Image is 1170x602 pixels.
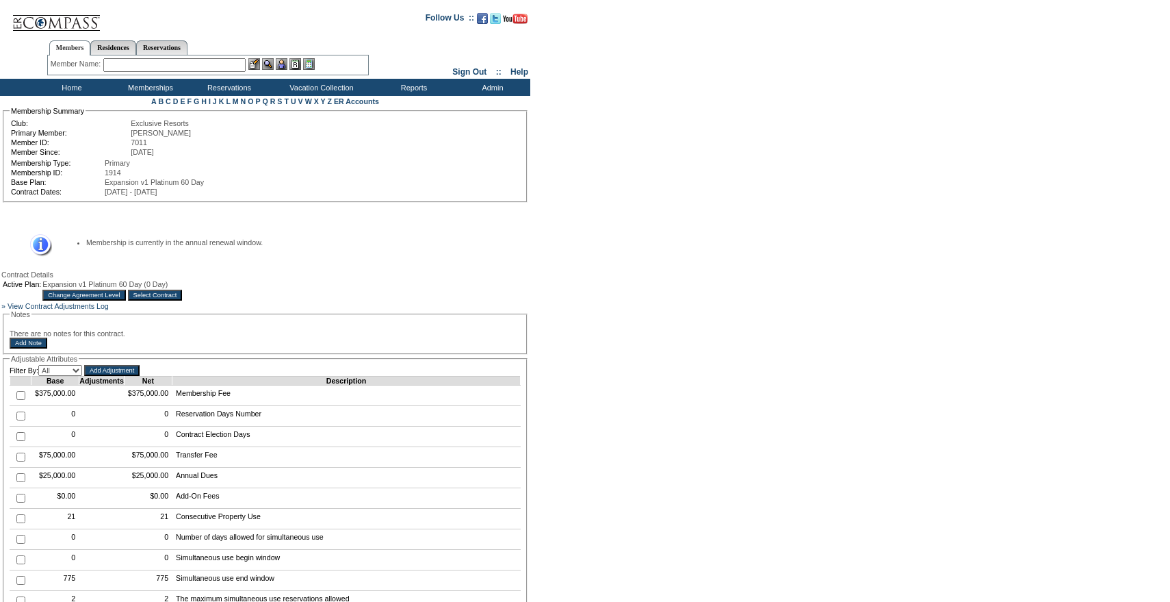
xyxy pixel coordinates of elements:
td: Description [172,377,521,386]
img: Subscribe to our YouTube Channel [503,14,528,24]
td: Net [124,377,172,386]
a: W [305,97,312,105]
img: View [262,58,274,70]
span: Exclusive Resorts [131,119,189,127]
td: 0 [31,427,79,447]
td: 775 [124,570,172,591]
img: Reservations [289,58,301,70]
td: 0 [124,427,172,447]
a: G [194,97,199,105]
a: Subscribe to our YouTube Channel [503,17,528,25]
td: Membership Type: [11,159,103,167]
td: 21 [31,509,79,529]
span: 1914 [105,168,121,177]
td: Adjustments [79,377,125,386]
a: Z [327,97,332,105]
td: $25,000.00 [124,468,172,488]
legend: Membership Summary [10,107,86,115]
a: D [173,97,179,105]
a: L [226,97,230,105]
a: I [209,97,211,105]
span: Expansion v1 Platinum 60 Day [105,178,204,186]
input: Add Note [10,338,47,349]
td: Memberships [109,79,188,96]
td: Number of days allowed for simultaneous use [172,529,521,550]
li: Membership is currently in the annual renewal window. [86,238,507,247]
td: Member ID: [11,138,129,147]
td: Simultaneous use end window [172,570,521,591]
td: 0 [31,406,79,427]
td: Contract Dates: [11,188,103,196]
span: 7011 [131,138,147,147]
td: 775 [31,570,79,591]
span: Expansion v1 Platinum 60 Day (0 Day) [42,280,168,288]
input: Select Contract [128,290,183,301]
td: 0 [31,529,79,550]
td: Admin [452,79,530,96]
a: B [158,97,164,105]
a: C [166,97,171,105]
a: N [241,97,246,105]
img: b_calculator.gif [303,58,315,70]
a: T [284,97,289,105]
a: Members [49,40,91,55]
span: Primary [105,159,130,167]
div: Contract Details [1,271,529,279]
a: V [298,97,303,105]
td: $375,000.00 [31,386,79,406]
input: Add Adjustment [84,365,140,376]
a: Become our fan on Facebook [477,17,488,25]
img: Compass Home [12,3,101,32]
td: Contract Election Days [172,427,521,447]
legend: Notes [10,310,31,318]
img: Impersonate [276,58,287,70]
a: K [219,97,224,105]
span: [DATE] - [DATE] [105,188,157,196]
img: Become our fan on Facebook [477,13,488,24]
td: Membership ID: [11,168,103,177]
legend: Adjustable Attributes [10,355,79,363]
a: P [256,97,261,105]
td: Transfer Fee [172,447,521,468]
td: Club: [11,119,129,127]
a: R [270,97,276,105]
td: Active Plan: [3,280,41,288]
a: H [201,97,207,105]
td: Follow Us :: [426,12,474,28]
td: $375,000.00 [124,386,172,406]
a: M [233,97,239,105]
a: F [187,97,192,105]
a: Reservations [136,40,187,55]
td: Annual Dues [172,468,521,488]
td: 0 [124,529,172,550]
td: $0.00 [124,488,172,509]
td: $75,000.00 [124,447,172,468]
td: Add-On Fees [172,488,521,509]
span: There are no notes for this contract. [10,329,125,338]
td: 21 [124,509,172,529]
td: Reports [373,79,452,96]
td: $0.00 [31,488,79,509]
a: U [291,97,296,105]
img: Information Message [21,234,52,257]
td: Reservation Days Number [172,406,521,427]
td: $25,000.00 [31,468,79,488]
a: O [248,97,253,105]
img: Follow us on Twitter [490,13,501,24]
td: Primary Member: [11,129,129,137]
td: Base Plan: [11,178,103,186]
a: S [277,97,282,105]
td: Vacation Collection [267,79,373,96]
input: Change Agreement Level [42,290,125,301]
a: Follow us on Twitter [490,17,501,25]
a: J [213,97,217,105]
td: Simultaneous use begin window [172,550,521,570]
a: Residences [90,40,136,55]
div: Member Name: [51,58,103,70]
img: b_edit.gif [248,58,260,70]
span: [PERSON_NAME] [131,129,191,137]
a: X [314,97,319,105]
td: Member Since: [11,148,129,156]
td: 0 [124,550,172,570]
a: A [151,97,156,105]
